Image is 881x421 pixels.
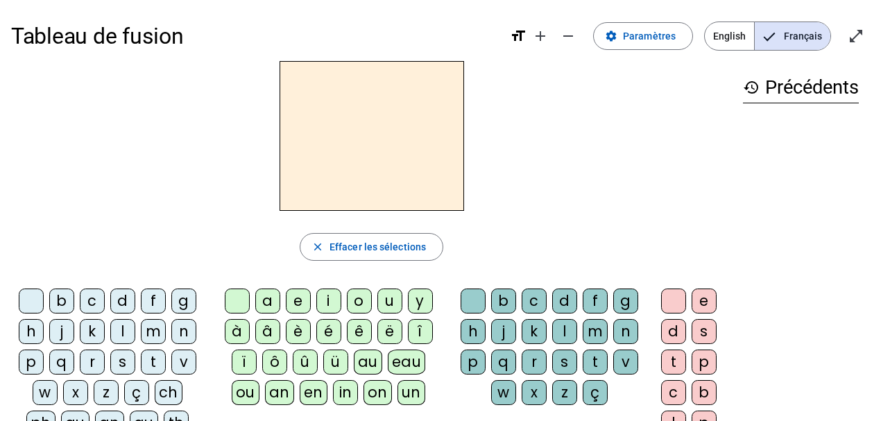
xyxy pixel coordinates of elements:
div: j [491,319,516,344]
mat-icon: settings [605,30,617,42]
button: Effacer les sélections [300,233,443,261]
div: j [49,319,74,344]
div: ç [124,380,149,405]
div: ê [347,319,372,344]
div: c [661,380,686,405]
div: w [33,380,58,405]
h3: Précédents [743,72,859,103]
div: u [377,289,402,313]
div: p [19,350,44,375]
div: en [300,380,327,405]
mat-icon: history [743,79,760,96]
div: s [552,350,577,375]
div: à [225,319,250,344]
div: on [363,380,392,405]
div: l [110,319,135,344]
mat-icon: close [311,241,324,253]
div: z [552,380,577,405]
div: è [286,319,311,344]
div: un [397,380,425,405]
div: ô [262,350,287,375]
div: ç [583,380,608,405]
div: p [461,350,486,375]
div: r [80,350,105,375]
div: î [408,319,433,344]
div: c [80,289,105,313]
div: k [80,319,105,344]
div: an [265,380,294,405]
button: Augmenter la taille de la police [527,22,554,50]
div: q [491,350,516,375]
span: Paramètres [623,28,676,44]
div: â [255,319,280,344]
div: g [171,289,196,313]
div: g [613,289,638,313]
div: z [94,380,119,405]
div: e [692,289,717,313]
div: e [286,289,311,313]
div: a [255,289,280,313]
div: in [333,380,358,405]
div: s [692,319,717,344]
div: l [552,319,577,344]
mat-icon: add [532,28,549,44]
div: é [316,319,341,344]
button: Diminuer la taille de la police [554,22,582,50]
div: i [316,289,341,313]
span: English [705,22,754,50]
div: y [408,289,433,313]
div: au [354,350,382,375]
div: t [583,350,608,375]
div: t [661,350,686,375]
div: m [141,319,166,344]
div: h [19,319,44,344]
button: Paramètres [593,22,693,50]
div: t [141,350,166,375]
div: b [49,289,74,313]
div: v [171,350,196,375]
div: û [293,350,318,375]
div: v [613,350,638,375]
div: w [491,380,516,405]
div: ë [377,319,402,344]
mat-icon: format_size [510,28,527,44]
mat-icon: remove [560,28,576,44]
div: c [522,289,547,313]
div: o [347,289,372,313]
div: d [110,289,135,313]
div: x [522,380,547,405]
span: Français [755,22,830,50]
div: b [692,380,717,405]
span: Effacer les sélections [330,239,426,255]
h1: Tableau de fusion [11,14,499,58]
div: ch [155,380,182,405]
div: eau [388,350,426,375]
button: Entrer en plein écran [842,22,870,50]
mat-button-toggle-group: Language selection [704,22,831,51]
div: m [583,319,608,344]
div: b [491,289,516,313]
div: r [522,350,547,375]
div: k [522,319,547,344]
div: d [661,319,686,344]
div: ü [323,350,348,375]
div: p [692,350,717,375]
div: h [461,319,486,344]
div: n [613,319,638,344]
div: s [110,350,135,375]
div: n [171,319,196,344]
mat-icon: open_in_full [848,28,864,44]
div: x [63,380,88,405]
div: d [552,289,577,313]
div: f [141,289,166,313]
div: ou [232,380,259,405]
div: f [583,289,608,313]
div: ï [232,350,257,375]
div: q [49,350,74,375]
